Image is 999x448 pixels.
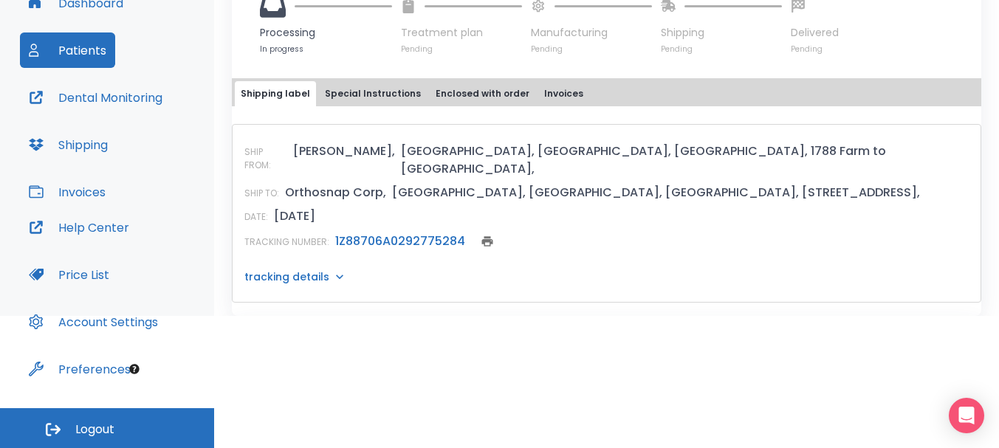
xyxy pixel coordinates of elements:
[260,25,392,41] p: Processing
[20,304,167,340] button: Account Settings
[244,269,329,284] p: tracking details
[128,362,141,376] div: Tooltip anchor
[20,127,117,162] button: Shipping
[531,44,652,55] p: Pending
[661,25,782,41] p: Shipping
[244,145,287,172] p: SHIP FROM:
[235,81,978,106] div: tabs
[20,351,140,387] button: Preferences
[335,232,465,249] a: 1Z88706A0292775284
[244,210,268,224] p: DATE:
[20,174,114,210] button: Invoices
[20,210,138,245] button: Help Center
[319,81,427,106] button: Special Instructions
[244,235,329,249] p: TRACKING NUMBER:
[260,44,392,55] p: In progress
[401,142,969,178] p: [GEOGRAPHIC_DATA], [GEOGRAPHIC_DATA], [GEOGRAPHIC_DATA], 1788 Farm to [GEOGRAPHIC_DATA],
[401,44,522,55] p: Pending
[235,81,316,106] button: Shipping label
[20,80,171,115] button: Dental Monitoring
[401,25,522,41] p: Treatment plan
[949,398,984,433] div: Open Intercom Messenger
[274,207,315,225] p: [DATE]
[20,257,118,292] button: Price List
[244,187,279,200] p: SHIP TO:
[791,44,839,55] p: Pending
[531,25,652,41] p: Manufacturing
[538,81,589,106] button: Invoices
[20,32,115,68] button: Patients
[430,81,535,106] button: Enclosed with order
[661,44,782,55] p: Pending
[285,184,386,201] p: Orthosnap Corp,
[477,231,498,252] button: print
[75,421,114,438] span: Logout
[392,184,920,201] p: [GEOGRAPHIC_DATA], [GEOGRAPHIC_DATA], [GEOGRAPHIC_DATA], [STREET_ADDRESS],
[791,25,839,41] p: Delivered
[293,142,395,160] p: [PERSON_NAME],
